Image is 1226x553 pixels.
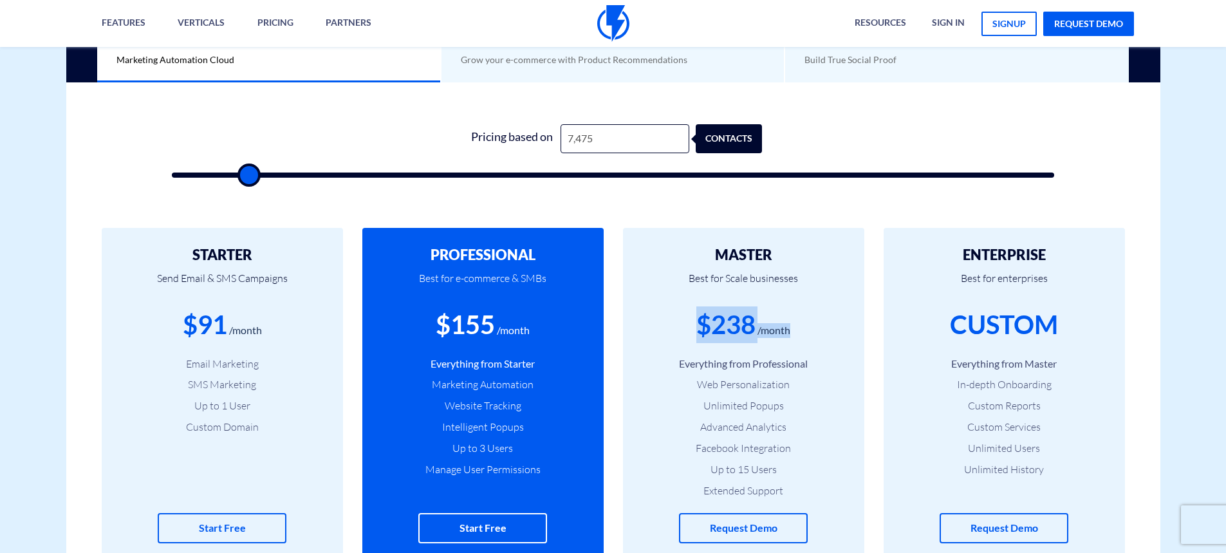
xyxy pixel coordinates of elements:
[696,306,756,343] div: $238
[382,420,584,435] li: Intelligent Popups
[1043,12,1134,36] a: request demo
[903,398,1106,413] li: Custom Reports
[121,357,324,371] li: Email Marketing
[642,357,845,371] li: Everything from Professional
[382,377,584,392] li: Marketing Automation
[498,36,508,48] b: AI
[642,483,845,498] li: Extended Support
[950,306,1058,343] div: CUSTOM
[757,323,790,338] div: /month
[121,398,324,413] li: Up to 1 User
[940,513,1068,543] a: Request Demo
[382,462,584,477] li: Manage User Permissions
[229,323,262,338] div: /month
[981,12,1037,36] a: signup
[642,377,845,392] li: Web Personalization
[464,124,561,153] div: Pricing based on
[903,377,1106,392] li: In-depth Onboarding
[382,357,584,371] li: Everything from Starter
[121,377,324,392] li: SMS Marketing
[903,263,1106,306] p: Best for enterprises
[116,54,234,65] span: Marketing Automation Cloud
[804,54,896,65] span: Build True Social Proof
[158,513,286,543] a: Start Free
[121,263,324,306] p: Send Email & SMS Campaigns
[436,306,495,343] div: $155
[382,441,584,456] li: Up to 3 Users
[705,124,772,153] div: contacts
[418,513,547,543] a: Start Free
[382,247,584,263] h2: PROFESSIONAL
[642,420,845,435] li: Advanced Analytics
[121,247,324,263] h2: STARTER
[903,357,1106,371] li: Everything from Master
[842,36,887,48] b: REVIEWS
[382,263,584,306] p: Best for e-commerce & SMBs
[903,441,1106,456] li: Unlimited Users
[642,263,845,306] p: Best for Scale businesses
[903,420,1106,435] li: Custom Services
[154,36,181,48] b: Core
[382,398,584,413] li: Website Tracking
[642,462,845,477] li: Up to 15 Users
[642,441,845,456] li: Facebook Integration
[183,306,227,343] div: $91
[642,398,845,413] li: Unlimited Popups
[461,54,687,65] span: Grow your e-commerce with Product Recommendations
[642,247,845,263] h2: MASTER
[679,513,808,543] a: Request Demo
[903,462,1106,477] li: Unlimited History
[121,420,324,435] li: Custom Domain
[497,323,530,338] div: /month
[903,247,1106,263] h2: ENTERPRISE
